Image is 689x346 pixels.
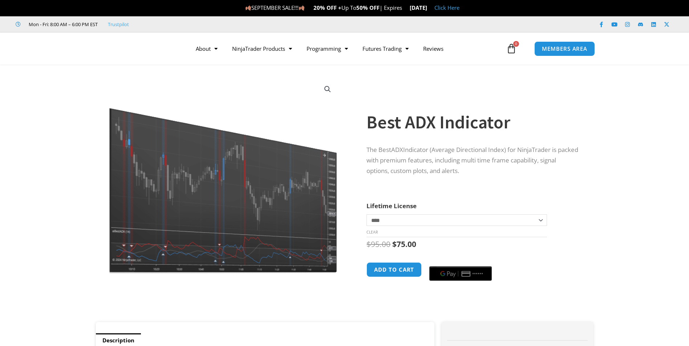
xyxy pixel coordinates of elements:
[366,262,422,277] button: Add to cart
[106,77,340,275] img: BestADX
[321,83,334,96] a: View full-screen image gallery
[366,202,417,210] label: Lifetime License
[429,266,492,281] button: Buy with GPay
[428,261,493,262] iframe: Secure payment input frame
[473,271,483,276] text: ••••••
[27,20,98,29] span: Mon - Fri: 8:00 AM – 6:00 PM EST
[366,239,390,249] bdi: 95.00
[534,41,595,56] a: MEMBERS AREA
[225,40,299,57] a: NinjaTrader Products
[366,145,391,154] span: The Best
[299,40,355,57] a: Programming
[245,4,410,11] span: SEPTEMBER SALE!!! Up To | Expires
[431,145,506,154] span: Average Directional Index)
[108,20,129,29] a: Trustpilot
[392,239,416,249] bdi: 75.00
[356,4,380,11] strong: 50% OFF
[299,5,304,11] img: 🍂
[84,36,162,62] img: LogoAI | Affordable Indicators – NinjaTrader
[366,239,371,249] span: $
[434,4,459,11] a: Click Here
[366,230,378,235] a: Clear options
[542,46,587,52] span: MEMBERS AREA
[189,40,225,57] a: About
[495,38,527,59] a: 0
[402,5,408,11] img: ⌛
[513,41,519,47] span: 0
[416,40,451,57] a: Reviews
[366,145,578,175] span: for NinjaTrader is packed with premium features, including multi time frame capability, signal op...
[313,4,341,11] strong: 20% OFF +
[355,40,416,57] a: Futures Trading
[391,145,403,154] span: ADX
[392,239,397,249] span: $
[246,5,251,11] img: 🍂
[189,40,504,57] nav: Menu
[410,4,427,11] strong: [DATE]
[366,110,579,135] h1: Best ADX Indicator
[403,145,431,154] span: Indicator (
